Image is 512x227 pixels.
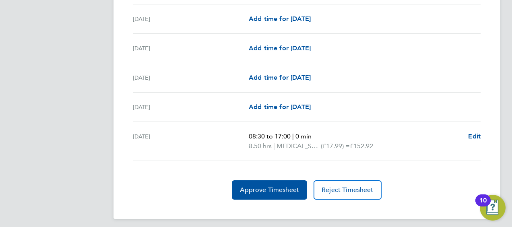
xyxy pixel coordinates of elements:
a: Add time for [DATE] [249,102,311,112]
span: Edit [468,132,481,140]
span: Add time for [DATE] [249,103,311,111]
span: Add time for [DATE] [249,15,311,23]
a: Edit [468,132,481,141]
span: | [273,142,275,150]
span: (£17.99) = [321,142,350,150]
a: Add time for [DATE] [249,43,311,53]
span: MEDICAL_SPORTS_HOURS [277,141,321,151]
a: Add time for [DATE] [249,73,311,83]
button: Approve Timesheet [232,180,307,200]
span: 8.50 hrs [249,142,272,150]
div: [DATE] [133,14,249,24]
button: Reject Timesheet [314,180,382,200]
div: [DATE] [133,102,249,112]
div: 10 [479,200,487,211]
span: £152.92 [350,142,373,150]
span: Add time for [DATE] [249,74,311,81]
span: Add time for [DATE] [249,44,311,52]
button: Open Resource Center, 10 new notifications [480,195,506,221]
span: | [292,132,294,140]
span: 08:30 to 17:00 [249,132,291,140]
a: Add time for [DATE] [249,14,311,24]
div: [DATE] [133,43,249,53]
div: [DATE] [133,73,249,83]
span: Reject Timesheet [322,186,374,194]
span: 0 min [295,132,312,140]
div: [DATE] [133,132,249,151]
span: Approve Timesheet [240,186,299,194]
